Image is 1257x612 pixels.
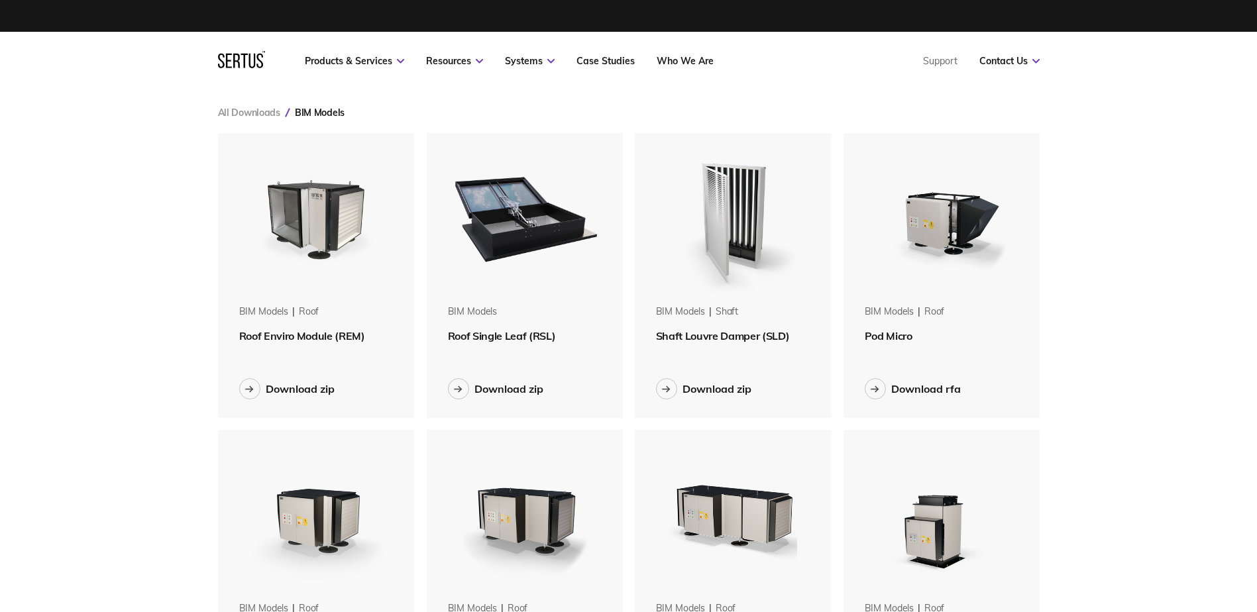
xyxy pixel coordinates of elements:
a: Resources [426,55,483,67]
div: Download zip [266,382,335,395]
div: Download zip [474,382,543,395]
button: Download zip [239,378,335,399]
a: Systems [505,55,555,67]
a: Who We Are [657,55,714,67]
a: All Downloads [218,107,280,119]
a: Contact Us [979,55,1040,67]
div: roof [299,305,319,319]
div: shaft [716,305,738,319]
button: Download rfa [865,378,961,399]
span: Pod Micro [865,329,912,342]
div: BIM Models [448,305,498,319]
iframe: Chat Widget [1018,458,1257,612]
span: Roof Single Leaf (RSL) [448,329,556,342]
div: BIM Models [656,305,706,319]
a: Support [923,55,957,67]
span: Shaft Louvre Damper (SLD) [656,329,790,342]
a: Products & Services [305,55,404,67]
button: Download zip [448,378,543,399]
div: BIM Models [865,305,914,319]
span: Roof Enviro Module (REM) [239,329,365,342]
div: roof [924,305,944,319]
div: Download rfa [891,382,961,395]
button: Download zip [656,378,751,399]
div: BIM Models [239,305,289,319]
div: Download zip [683,382,751,395]
a: Case Studies [576,55,635,67]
